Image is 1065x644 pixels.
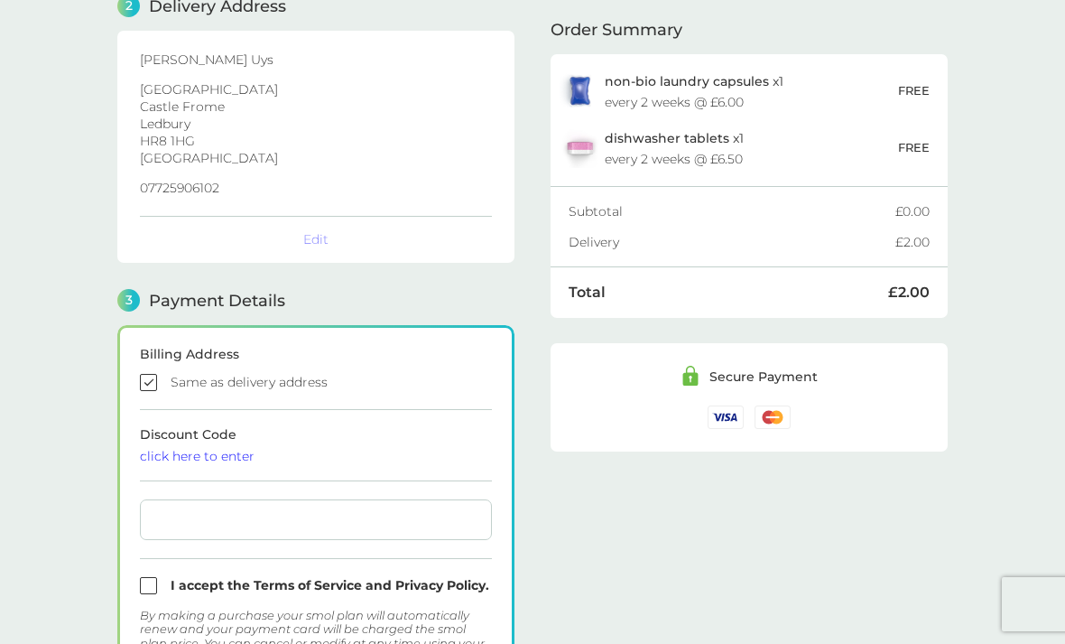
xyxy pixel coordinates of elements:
div: every 2 weeks @ £6.00 [605,96,744,108]
span: Order Summary [551,22,682,38]
div: Subtotal [569,205,895,218]
div: Delivery [569,236,895,248]
img: /assets/icons/cards/mastercard.svg [755,406,791,428]
button: Edit [303,231,329,247]
p: 07725906102 [140,182,492,194]
p: x 1 [605,131,744,145]
p: FREE [898,81,930,100]
p: Castle Frome [140,100,492,113]
div: £2.00 [895,236,930,248]
span: dishwasher tablets [605,130,729,146]
p: Ledbury [140,117,492,130]
p: HR8 1HG [140,135,492,147]
span: Discount Code [140,426,492,462]
p: [PERSON_NAME] Uys [140,53,492,66]
div: Total [569,285,888,300]
div: £0.00 [895,205,930,218]
p: [GEOGRAPHIC_DATA] [140,152,492,164]
p: FREE [898,138,930,157]
div: every 2 weeks @ £6.50 [605,153,743,165]
iframe: Secure card payment input frame [147,512,485,527]
p: x 1 [605,74,783,89]
div: Secure Payment [709,370,818,383]
img: /assets/icons/cards/visa.svg [708,406,744,428]
span: non-bio laundry capsules [605,73,769,89]
div: £2.00 [888,285,930,300]
span: 3 [117,289,140,312]
div: Billing Address [140,348,492,360]
span: Payment Details [149,293,285,309]
p: [GEOGRAPHIC_DATA] [140,83,492,96]
div: click here to enter [140,450,492,462]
